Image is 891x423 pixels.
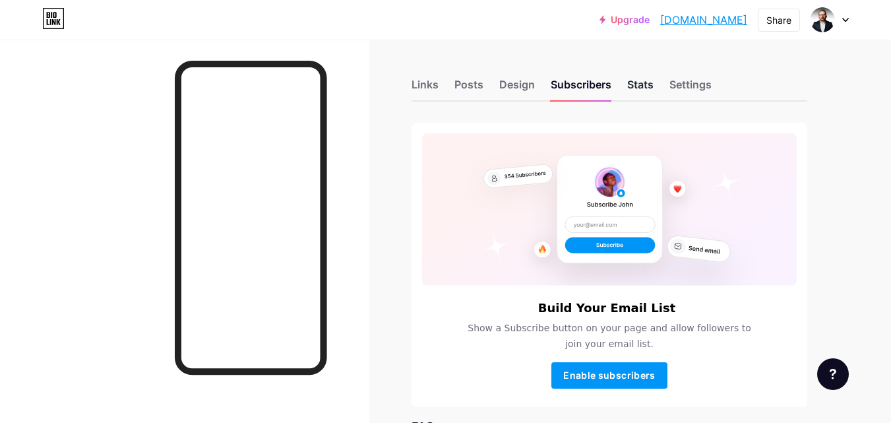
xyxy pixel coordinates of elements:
[499,77,535,100] div: Design
[460,320,759,352] span: Show a Subscribe button on your page and allow followers to join your email list.
[669,77,712,100] div: Settings
[538,302,676,315] h6: Build Your Email List
[454,77,483,100] div: Posts
[551,77,611,100] div: Subscribers
[627,77,654,100] div: Stats
[660,12,747,28] a: [DOMAIN_NAME]
[412,77,439,100] div: Links
[810,7,835,32] img: Marcos Di Castro
[766,13,791,27] div: Share
[599,15,650,25] a: Upgrade
[563,370,655,381] span: Enable subscribers
[551,362,667,389] button: Enable subscribers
